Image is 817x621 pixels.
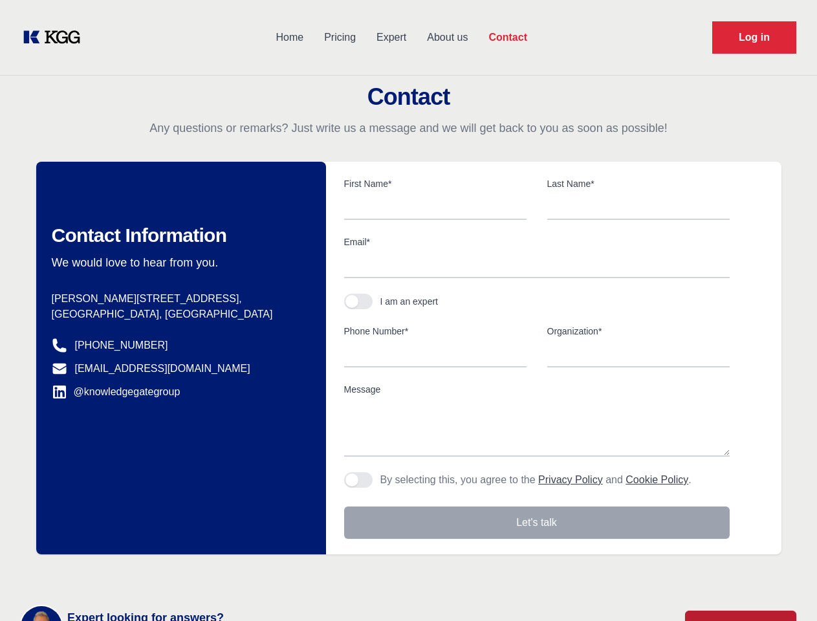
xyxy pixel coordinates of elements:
p: By selecting this, you agree to the and . [380,472,692,488]
a: Pricing [314,21,366,54]
label: Last Name* [547,177,730,190]
p: [PERSON_NAME][STREET_ADDRESS], [52,291,305,307]
label: Organization* [547,325,730,338]
p: Any questions or remarks? Just write us a message and we will get back to you as soon as possible! [16,120,801,136]
label: First Name* [344,177,527,190]
div: I am an expert [380,295,439,308]
p: [GEOGRAPHIC_DATA], [GEOGRAPHIC_DATA] [52,307,305,322]
a: About us [417,21,478,54]
a: Contact [478,21,538,54]
a: @knowledgegategroup [52,384,180,400]
a: KOL Knowledge Platform: Talk to Key External Experts (KEE) [21,27,91,48]
a: Expert [366,21,417,54]
h2: Contact Information [52,224,305,247]
h2: Contact [16,84,801,110]
p: We would love to hear from you. [52,255,305,270]
label: Message [344,383,730,396]
iframe: Chat Widget [752,559,817,621]
a: [EMAIL_ADDRESS][DOMAIN_NAME] [75,361,250,376]
a: Cookie Policy [626,474,688,485]
a: [PHONE_NUMBER] [75,338,168,353]
label: Phone Number* [344,325,527,338]
a: Privacy Policy [538,474,603,485]
button: Let's talk [344,507,730,539]
a: Request Demo [712,21,796,54]
a: Home [265,21,314,54]
label: Email* [344,235,730,248]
